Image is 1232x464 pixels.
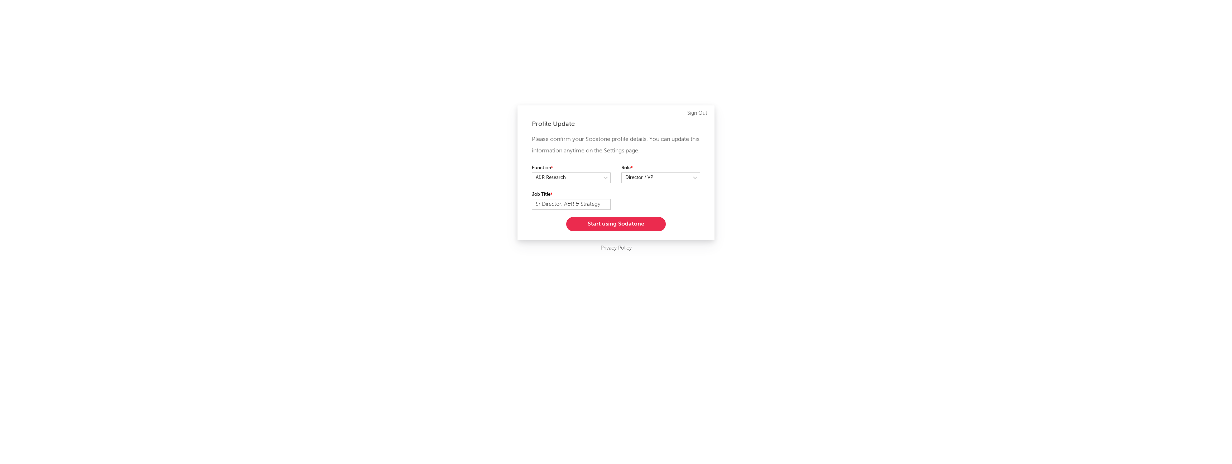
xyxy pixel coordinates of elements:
[601,244,632,253] a: Privacy Policy
[621,164,700,172] label: Role
[532,164,611,172] label: Function
[532,134,700,157] p: Please confirm your Sodatone profile details. You can update this information anytime on the Sett...
[566,217,666,231] button: Start using Sodatone
[532,120,700,128] div: Profile Update
[532,190,611,199] label: Job Title
[687,109,707,118] a: Sign Out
